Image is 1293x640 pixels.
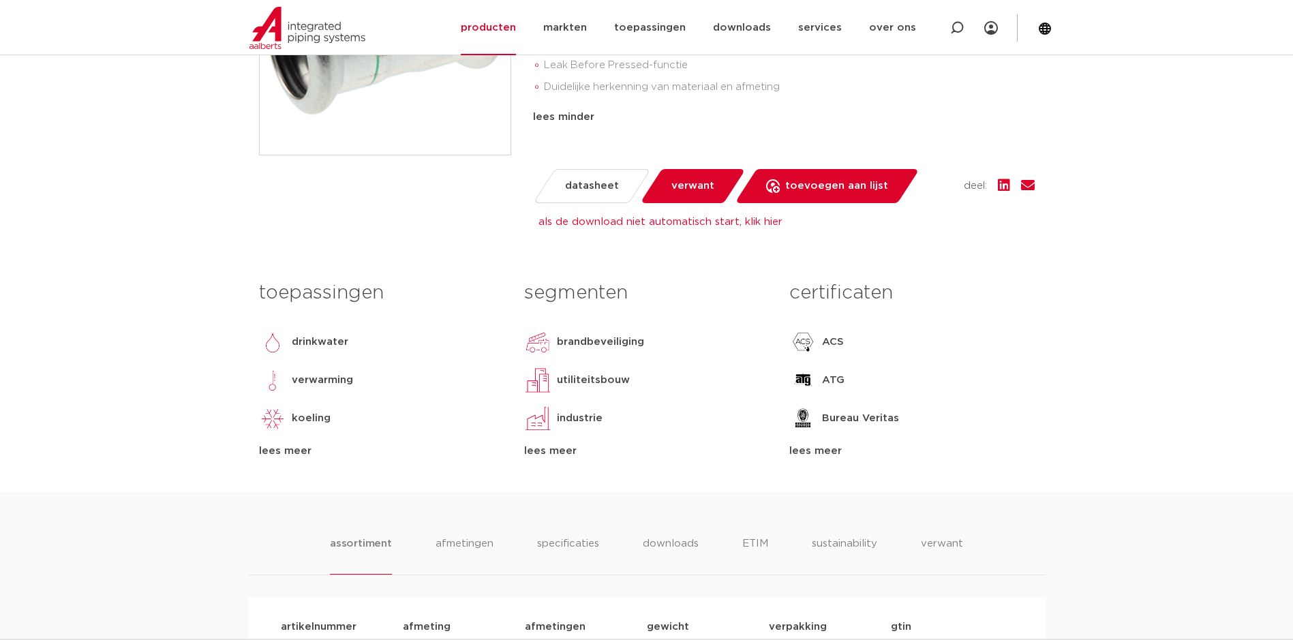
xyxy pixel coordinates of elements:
[292,372,353,388] p: verwarming
[259,279,504,307] h3: toepassingen
[281,619,403,635] p: artikelnummer
[524,279,769,307] h3: segmenten
[769,619,891,635] p: verpakking
[544,55,1035,76] li: Leak Before Pressed-functie
[643,536,699,575] li: downloads
[789,443,1034,459] div: lees meer
[533,109,1035,125] div: lees minder
[292,334,348,350] p: drinkwater
[789,329,817,356] img: ACS
[436,536,493,575] li: afmetingen
[822,334,844,350] p: ACS
[259,443,504,459] div: lees meer
[525,619,647,635] p: afmetingen
[789,279,1034,307] h3: certificaten
[524,443,769,459] div: lees meer
[789,367,817,394] img: ATG
[921,536,963,575] li: verwant
[538,217,782,227] a: als de download niet automatisch start, klik hier
[964,178,987,194] span: deel:
[557,372,630,388] p: utiliteitsbouw
[330,536,392,575] li: assortiment
[822,372,845,388] p: ATG
[259,405,286,432] img: koeling
[292,410,331,427] p: koeling
[639,169,745,203] a: verwant
[259,329,286,356] img: drinkwater
[742,536,768,575] li: ETIM
[647,619,769,635] p: gewicht
[891,619,1013,635] p: gtin
[565,175,619,197] span: datasheet
[812,536,877,575] li: sustainability
[557,334,644,350] p: brandbeveiliging
[557,410,603,427] p: industrie
[671,175,714,197] span: verwant
[403,619,525,635] p: afmeting
[789,405,817,432] img: Bureau Veritas
[785,175,888,197] span: toevoegen aan lijst
[259,367,286,394] img: verwarming
[524,405,551,432] img: industrie
[544,76,1035,98] li: Duidelijke herkenning van materiaal en afmeting
[537,536,599,575] li: specificaties
[524,329,551,356] img: brandbeveiliging
[524,367,551,394] img: utiliteitsbouw
[822,410,899,427] p: Bureau Veritas
[532,169,650,203] a: datasheet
